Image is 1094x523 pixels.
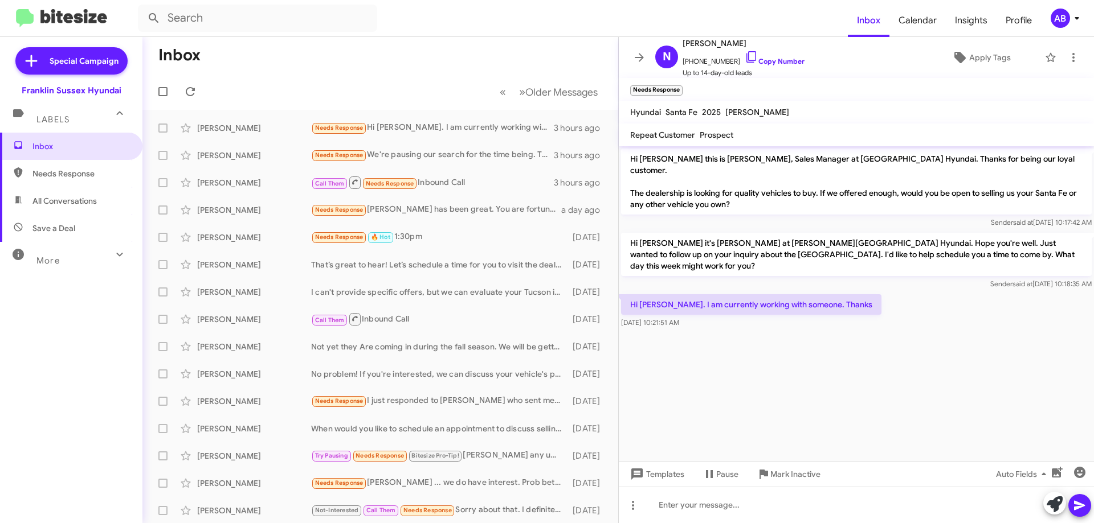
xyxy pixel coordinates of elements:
span: Prospect [700,130,733,140]
div: No problem! If you're interested, we can discuss your vehicle's purchase option over the phone or... [311,368,567,380]
span: said at [1013,279,1032,288]
span: Call Them [315,316,345,324]
span: Inbox [32,141,129,152]
a: Inbox [848,4,889,37]
span: Needs Response [403,506,452,514]
div: a day ago [561,204,609,216]
div: [DATE] [567,259,609,270]
button: Mark Inactive [748,464,830,484]
div: [PERSON_NAME] [197,259,311,270]
span: Not-Interested [315,506,359,514]
h1: Inbox [158,46,201,64]
div: [PERSON_NAME] [197,450,311,462]
div: [DATE] [567,423,609,434]
span: Older Messages [525,86,598,98]
span: Try Pausing [315,452,348,459]
span: 🔥 Hot [371,233,390,241]
div: [DATE] [567,286,609,298]
span: Needs Response [32,168,129,179]
button: Apply Tags [922,47,1039,68]
span: [PERSON_NAME] [683,36,805,50]
span: Mark Inactive [770,464,820,484]
div: When would you like to schedule an appointment to discuss selling your vehicle? Let me know what ... [311,423,567,434]
span: Save a Deal [32,223,75,234]
a: Insights [946,4,997,37]
div: We're pausing our search for the time being. Thank you! [311,149,554,162]
div: Not yet they Are coming in during the fall season. We will be getting 1 calligraphy 1 sel premium... [311,341,567,352]
p: Hi [PERSON_NAME] this is [PERSON_NAME], Sales Manager at [GEOGRAPHIC_DATA] Hyundai. Thanks for be... [621,149,1092,215]
div: 3 hours ago [554,150,609,161]
span: Santa Fe [666,107,697,117]
span: Pause [716,464,738,484]
div: [DATE] [567,314,609,325]
span: « [500,85,506,99]
button: Previous [493,80,513,104]
span: [DATE] 10:21:51 AM [621,318,679,327]
div: Franklin Sussex Hyundai [22,85,121,96]
a: Profile [997,4,1041,37]
div: Inbound Call [311,175,554,190]
span: 2025 [702,107,721,117]
div: [DATE] [567,505,609,516]
span: Apply Tags [969,47,1011,68]
span: Needs Response [315,206,364,213]
span: Needs Response [315,151,364,159]
div: [DATE] [567,450,609,462]
p: Hi [PERSON_NAME] it's [PERSON_NAME] at [PERSON_NAME][GEOGRAPHIC_DATA] Hyundai. Hope you're well. ... [621,233,1092,276]
div: [DATE] [567,232,609,243]
input: Search [138,5,377,32]
div: 3 hours ago [554,122,609,134]
div: [PERSON_NAME] has been great. You are fortunate to have her. [311,203,561,216]
span: Call Them [366,506,396,514]
small: Needs Response [630,85,683,96]
nav: Page navigation example [493,80,605,104]
div: That’s great to hear! Let’s schedule a time for you to visit the dealership and we can discuss yo... [311,259,567,270]
div: I just responded to [PERSON_NAME] who sent me an email. [311,394,567,407]
span: N [663,48,671,66]
div: 3 hours ago [554,177,609,188]
div: Hi [PERSON_NAME]. I am currently working with someone. Thanks [311,121,554,134]
div: [DATE] [567,396,609,407]
div: AB [1051,9,1070,28]
span: Call Them [315,180,345,187]
span: Sender [DATE] 10:18:35 AM [990,279,1092,288]
span: More [36,256,60,266]
span: Needs Response [315,397,364,405]
span: said at [1013,218,1033,227]
span: Labels [36,114,70,125]
span: [PHONE_NUMBER] [683,50,805,67]
div: [PERSON_NAME] [197,396,311,407]
div: [PERSON_NAME] [197,150,311,161]
span: Needs Response [366,180,414,187]
div: [DATE] [567,477,609,489]
button: Next [512,80,605,104]
span: Needs Response [315,124,364,131]
div: [PERSON_NAME] ... we do have interest. Prob better late next week. Considering a 5 or a 9 on 24 m... [311,476,567,489]
span: Needs Response [356,452,404,459]
div: [PERSON_NAME] [197,368,311,380]
span: » [519,85,525,99]
button: Auto Fields [987,464,1060,484]
div: [DATE] [567,368,609,380]
button: Pause [693,464,748,484]
span: Repeat Customer [630,130,695,140]
div: 1:30pm [311,230,567,244]
div: [PERSON_NAME] [197,341,311,352]
div: [PERSON_NAME] [197,423,311,434]
div: [PERSON_NAME] [197,204,311,216]
span: Needs Response [315,233,364,241]
p: Hi [PERSON_NAME]. I am currently working with someone. Thanks [621,294,881,315]
div: [DATE] [567,341,609,352]
div: [PERSON_NAME] [197,314,311,325]
button: AB [1041,9,1081,28]
div: [PERSON_NAME] [197,177,311,188]
div: [PERSON_NAME] [197,122,311,134]
span: Up to 14-day-old leads [683,67,805,79]
div: Sorry about that. I definitely didn't call or know about it. [311,504,567,517]
span: Hyundai [630,107,661,117]
a: Calendar [889,4,946,37]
